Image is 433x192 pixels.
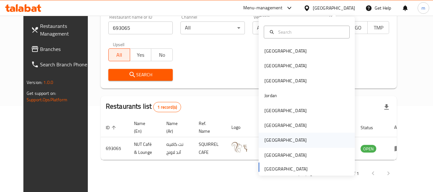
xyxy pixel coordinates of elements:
[180,21,245,34] div: All
[361,145,376,153] span: OPEN
[243,4,283,12] div: Menu-management
[166,120,186,135] span: Name (Ar)
[231,139,247,155] img: NUT Café & Lounge
[255,137,278,160] td: 1
[113,71,168,79] span: Search
[43,78,53,87] span: 1.0.0
[313,4,355,12] div: [GEOGRAPHIC_DATA]
[370,23,387,32] span: TMP
[394,145,406,152] div: Menu
[154,50,170,60] span: No
[264,62,307,69] div: [GEOGRAPHIC_DATA]
[367,21,389,34] button: TMP
[255,118,278,137] th: Branches
[264,107,307,114] div: [GEOGRAPHIC_DATA]
[264,152,307,159] div: [GEOGRAPHIC_DATA]
[27,78,42,87] span: Version:
[26,57,96,72] a: Search Branch Phone
[106,124,118,131] span: ID
[129,137,161,160] td: NUT Café & Lounge
[344,170,359,178] p: 1-1 of 1
[276,29,346,36] input: Search
[154,104,181,110] span: 1 record(s)
[113,42,125,46] label: Upsell
[40,22,91,38] span: Restaurants Management
[253,21,317,34] div: All
[264,92,277,99] div: Jordan
[194,137,226,160] td: SQUIRREL CAFE
[153,102,181,112] div: Total records count
[40,61,91,68] span: Search Branch Phone
[389,118,411,137] th: Action
[151,48,173,61] button: No
[130,48,152,61] button: Yes
[101,137,129,160] td: 693065
[287,170,315,178] p: Rows per page:
[134,120,154,135] span: Name (En)
[161,137,194,160] td: نت كافيه آند لاونج
[108,69,173,81] button: Search
[361,124,381,131] span: Status
[108,21,173,34] input: Search for restaurant name or ID..
[101,118,411,160] table: enhanced table
[264,122,307,129] div: [GEOGRAPHIC_DATA]
[108,48,130,61] button: All
[27,89,56,97] span: Get support on:
[26,41,96,57] a: Branches
[379,99,394,115] div: Export file
[226,118,255,137] th: Logo
[111,50,128,60] span: All
[264,77,307,84] div: [GEOGRAPHIC_DATA]
[349,23,365,32] span: TGO
[264,137,307,144] div: [GEOGRAPHIC_DATA]
[264,47,307,54] div: [GEOGRAPHIC_DATA]
[106,102,181,112] h2: Restaurants list
[26,18,96,41] a: Restaurants Management
[40,45,91,53] span: Branches
[199,120,219,135] span: Ref. Name
[27,96,67,104] a: Support.OpsPlatform
[133,50,149,60] span: Yes
[421,4,425,12] span: m
[346,21,368,34] button: TGO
